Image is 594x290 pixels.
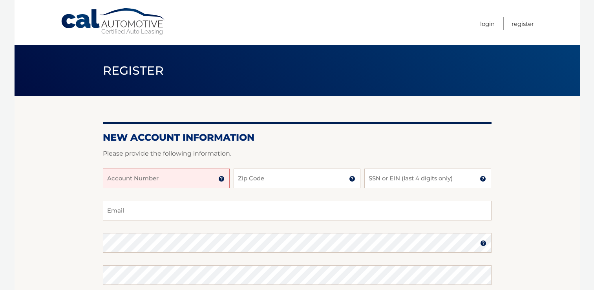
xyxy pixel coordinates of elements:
[103,148,492,159] p: Please provide the following information.
[103,169,230,188] input: Account Number
[103,201,492,220] input: Email
[234,169,360,188] input: Zip Code
[60,8,166,36] a: Cal Automotive
[349,176,355,182] img: tooltip.svg
[103,132,492,143] h2: New Account Information
[512,17,534,30] a: Register
[218,176,225,182] img: tooltip.svg
[480,176,486,182] img: tooltip.svg
[480,240,486,246] img: tooltip.svg
[103,63,164,78] span: Register
[480,17,495,30] a: Login
[364,169,491,188] input: SSN or EIN (last 4 digits only)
